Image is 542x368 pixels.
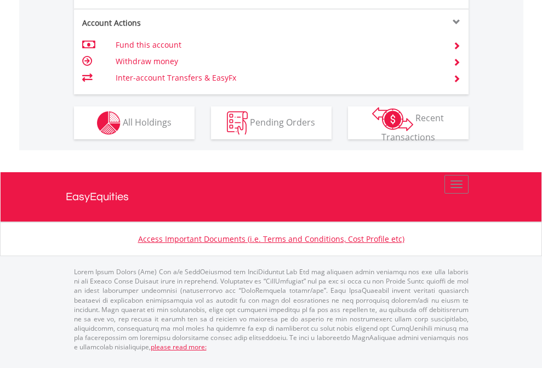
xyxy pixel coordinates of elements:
[116,70,440,86] td: Inter-account Transfers & EasyFx
[151,342,207,352] a: please read more:
[250,116,315,128] span: Pending Orders
[348,106,469,139] button: Recent Transactions
[97,111,121,135] img: holdings-wht.png
[116,53,440,70] td: Withdraw money
[116,37,440,53] td: Fund this account
[66,172,477,222] a: EasyEquities
[211,106,332,139] button: Pending Orders
[74,18,271,29] div: Account Actions
[227,111,248,135] img: pending_instructions-wht.png
[138,234,404,244] a: Access Important Documents (i.e. Terms and Conditions, Cost Profile etc)
[123,116,172,128] span: All Holdings
[74,106,195,139] button: All Holdings
[372,107,413,131] img: transactions-zar-wht.png
[74,267,469,352] p: Lorem Ipsum Dolors (Ame) Con a/e SeddOeiusmod tem InciDiduntut Lab Etd mag aliquaen admin veniamq...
